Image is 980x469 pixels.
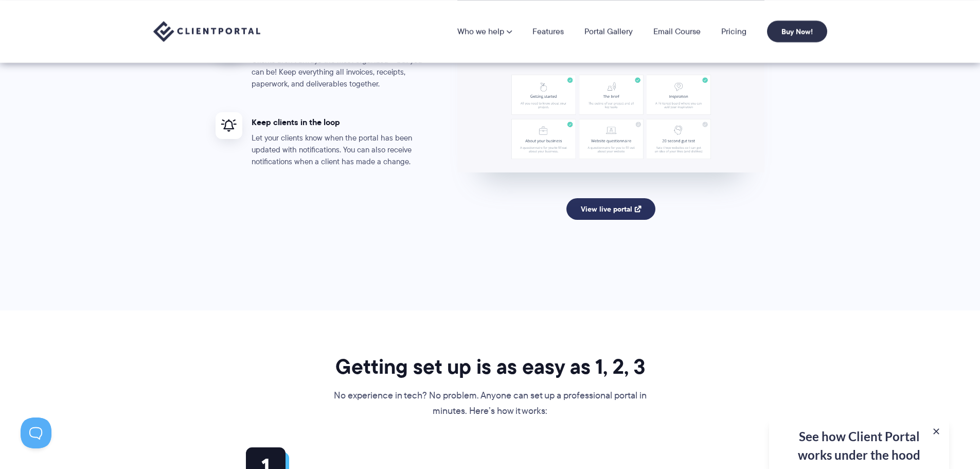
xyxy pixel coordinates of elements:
a: Portal Gallery [584,27,633,36]
iframe: Toggle Customer Support [21,418,51,448]
a: Who we help [457,27,512,36]
h2: Getting set up is as easy as 1, 2, 3 [333,354,648,379]
a: Buy Now! [767,21,827,42]
p: Let your clients know when the portal has been updated with notifications. You can also receive n... [252,132,426,168]
a: Features [532,27,564,36]
a: View live portal [566,198,655,220]
a: Email Course [653,27,701,36]
h4: Keep clients in the loop [252,117,426,128]
a: Pricing [721,27,746,36]
p: Clients aren't always the most organized – but you can be! Keep everything all invoices, receipts... [252,55,426,90]
p: No experience in tech? No problem. Anyone can set up a professional portal in minutes. Here’s how... [333,388,648,419]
